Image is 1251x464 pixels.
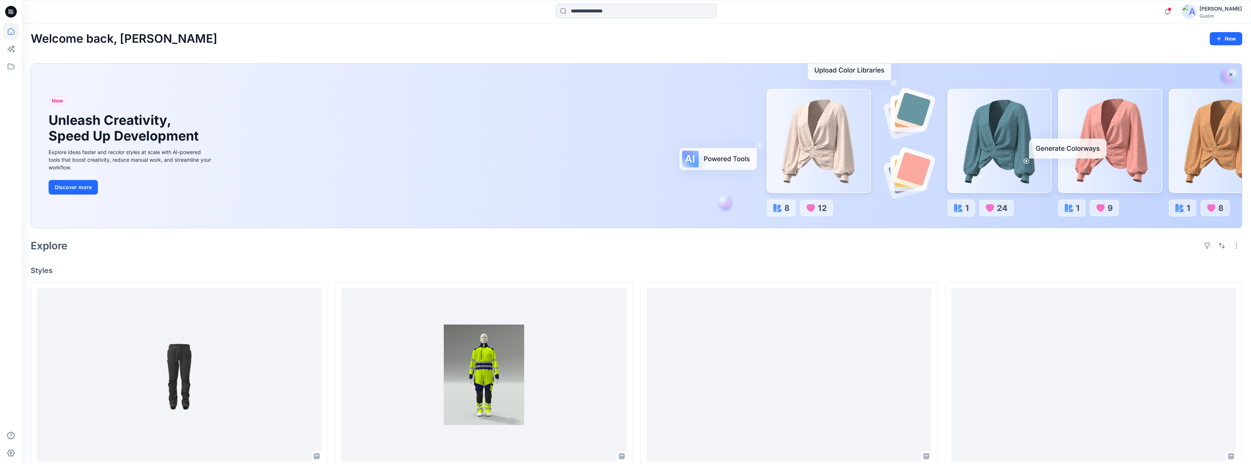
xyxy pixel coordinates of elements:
h1: Unleash Creativity, Speed Up Development [49,112,202,144]
div: Explore ideas faster and recolor styles at scale with AI-powered tools that boost creativity, red... [49,148,213,171]
button: New [1210,32,1242,45]
button: Discover more [49,180,98,195]
a: 8458_A-02744_Trousers [951,288,1236,462]
h2: Welcome back, [PERSON_NAME] [31,32,217,46]
a: 8458_A-02744_Trousers [647,288,931,462]
span: New [52,96,63,105]
h2: Explore [31,240,68,252]
a: FW_ 1428_3D New Adjustment_09-09-2025 [37,288,322,462]
img: avatar [1182,4,1197,19]
div: Guston [1199,13,1242,19]
a: 6363_Hivis overall_01-09-2025 [342,288,626,462]
a: Discover more [49,180,213,195]
h4: Styles [31,266,1242,275]
div: [PERSON_NAME] [1199,4,1242,13]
